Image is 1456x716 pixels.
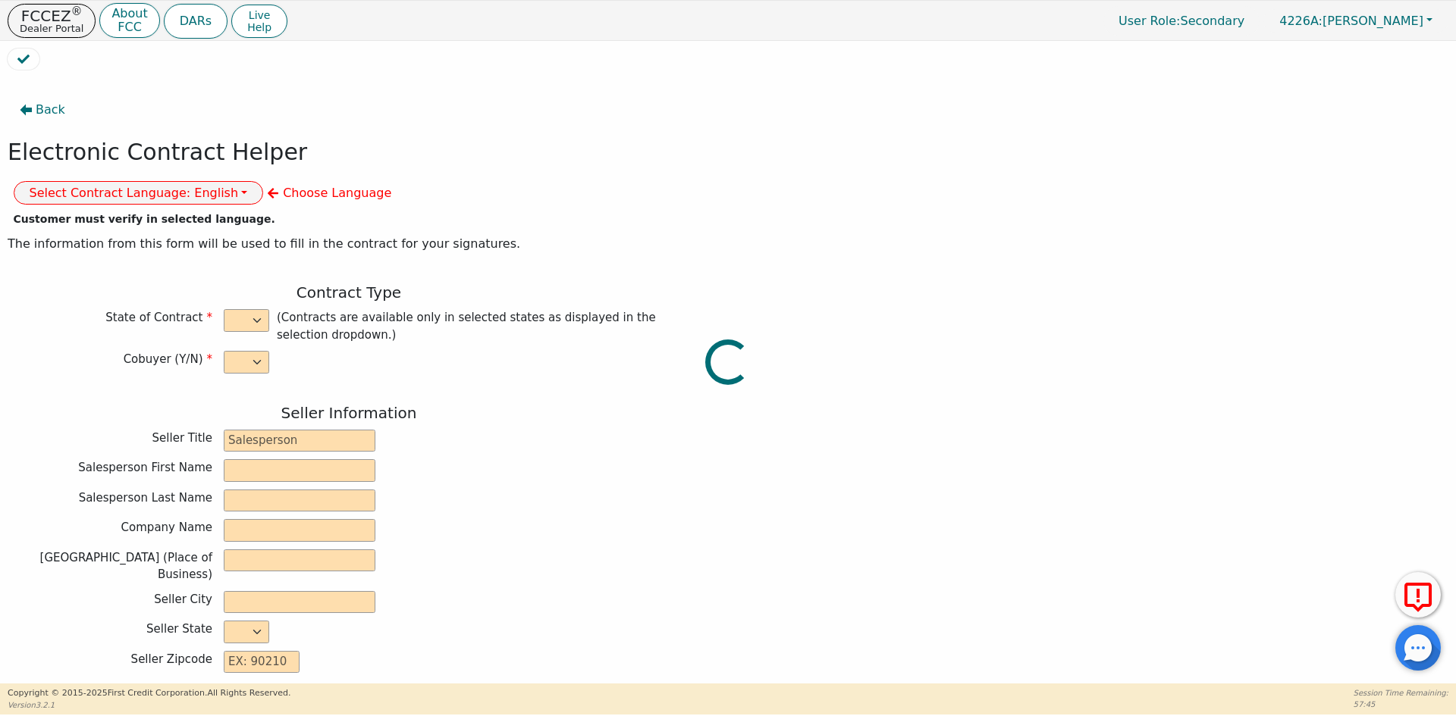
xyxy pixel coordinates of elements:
[164,4,227,39] button: DARs
[1103,6,1260,36] a: User Role:Secondary
[247,21,271,33] span: Help
[1395,572,1441,618] button: Report Error to FCC
[231,5,287,38] button: LiveHelp
[71,5,83,18] sup: ®
[20,23,83,33] p: Dealer Portal
[8,699,290,711] p: Version 3.2.1
[111,21,147,33] p: FCC
[1354,687,1448,699] p: Session Time Remaining:
[1103,6,1260,36] p: Secondary
[1119,14,1180,28] span: User Role :
[99,3,159,39] button: AboutFCC
[247,9,271,21] span: Live
[1354,699,1448,710] p: 57:45
[207,688,290,698] span: All Rights Reserved.
[8,4,96,38] button: FCCEZ®Dealer Portal
[1263,9,1448,33] button: 4226A:[PERSON_NAME]
[111,8,147,20] p: About
[8,687,290,700] p: Copyright © 2015- 2025 First Credit Corporation.
[1279,14,1423,28] span: [PERSON_NAME]
[20,8,83,23] p: FCCEZ
[1279,14,1323,28] span: 4226A:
